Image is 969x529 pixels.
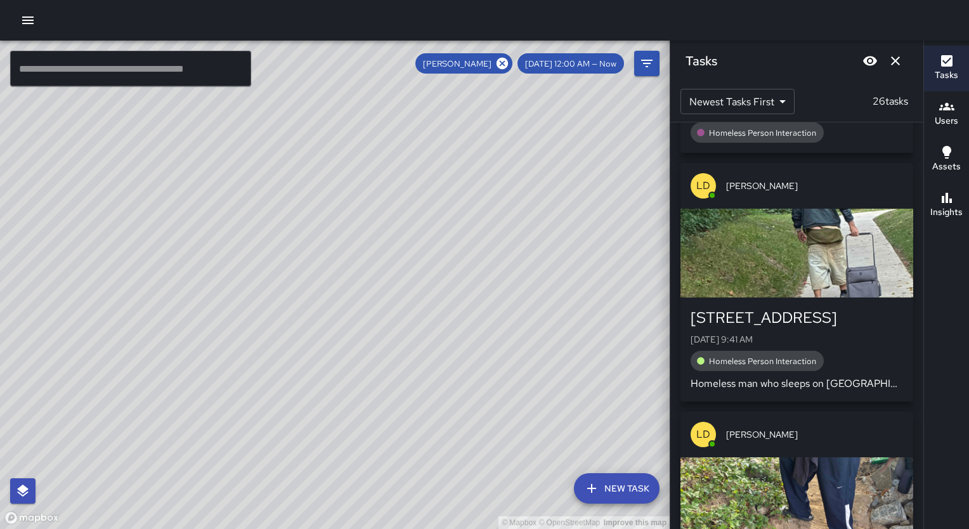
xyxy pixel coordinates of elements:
[924,46,969,91] button: Tasks
[868,94,913,109] p: 26 tasks
[415,58,499,69] span: [PERSON_NAME]
[935,114,958,128] h6: Users
[935,69,958,82] h6: Tasks
[924,183,969,228] button: Insights
[924,137,969,183] button: Assets
[691,333,903,346] p: [DATE] 9:41 AM
[574,473,660,504] button: New Task
[517,58,624,69] span: [DATE] 12:00 AM — Now
[857,48,883,74] button: Blur
[726,180,903,192] span: [PERSON_NAME]
[691,308,903,328] div: [STREET_ADDRESS]
[696,427,710,442] p: LD
[415,53,512,74] div: [PERSON_NAME]
[680,163,913,402] button: LD[PERSON_NAME][STREET_ADDRESS][DATE] 9:41 AMHomeless Person InteractionHomeless man who sleeps o...
[883,48,908,74] button: Dismiss
[701,356,824,367] span: Homeless Person Interaction
[726,428,903,441] span: [PERSON_NAME]
[701,127,824,138] span: Homeless Person Interaction
[696,178,710,193] p: LD
[680,89,795,114] div: Newest Tasks First
[924,91,969,137] button: Users
[691,376,903,391] p: Homeless man who sleeps on [GEOGRAPHIC_DATA] under the hut. He had left and Social Service Outrea...
[930,206,963,219] h6: Insights
[932,160,961,174] h6: Assets
[686,51,717,71] h6: Tasks
[634,51,660,76] button: Filters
